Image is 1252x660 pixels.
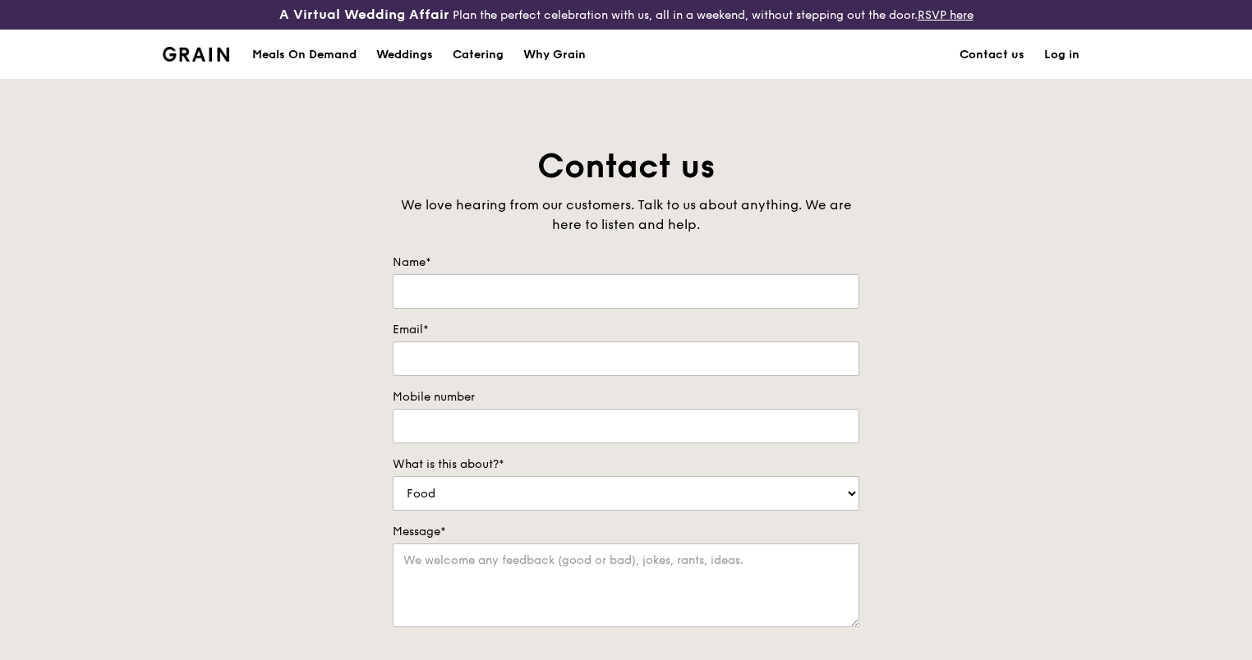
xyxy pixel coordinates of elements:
a: Contact us [950,30,1034,80]
div: Why Grain [523,30,586,80]
img: Grain [163,47,229,62]
label: Mobile number [393,389,859,406]
a: Weddings [366,30,443,80]
div: Weddings [376,30,433,80]
a: Why Grain [513,30,596,80]
h1: Contact us [393,144,859,189]
div: We love hearing from our customers. Talk to us about anything. We are here to listen and help. [393,195,859,235]
a: RSVP here [918,8,974,22]
div: Catering [453,30,504,80]
h3: A Virtual Wedding Affair [279,7,449,23]
a: Catering [443,30,513,80]
a: GrainGrain [163,29,229,78]
label: Email* [393,322,859,338]
div: Meals On Demand [252,30,357,80]
label: Name* [393,254,859,271]
a: Log in [1034,30,1089,80]
div: Plan the perfect celebration with us, all in a weekend, without stepping out the door. [209,7,1043,23]
label: Message* [393,524,859,540]
label: What is this about?* [393,456,859,473]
